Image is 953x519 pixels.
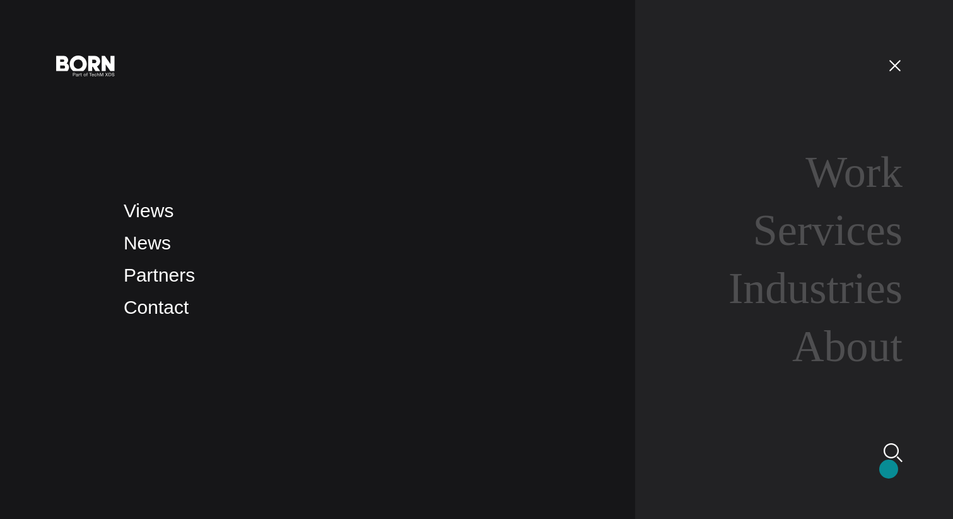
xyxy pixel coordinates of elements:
a: Contact [124,297,189,318]
button: Open [880,52,910,78]
a: Industries [728,264,903,313]
a: News [124,232,171,253]
a: Services [753,206,903,254]
a: Work [805,148,903,196]
img: Search [884,443,903,462]
a: About [792,322,903,371]
a: Partners [124,265,195,285]
a: Views [124,200,173,221]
